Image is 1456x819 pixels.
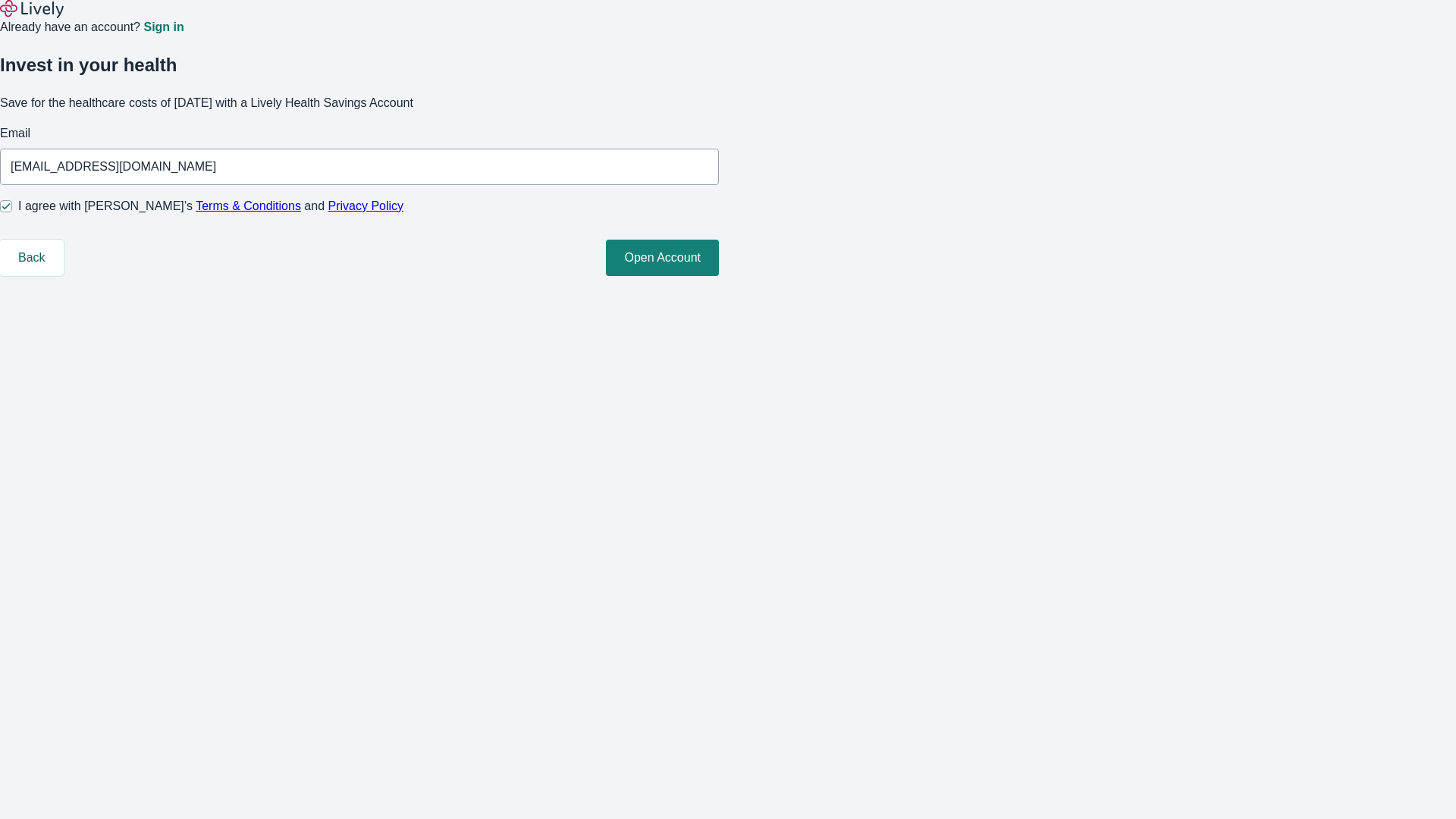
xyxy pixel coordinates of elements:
a: Sign in [143,21,184,33]
button: Open Account [606,240,719,276]
a: Privacy Policy [328,199,404,212]
span: I agree with [PERSON_NAME]’s and [18,197,403,215]
a: Terms & Conditions [196,199,301,212]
